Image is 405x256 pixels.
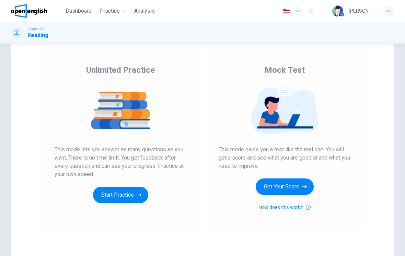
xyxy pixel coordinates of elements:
span: Analysis [134,7,155,15]
span: This mode lets you answer as many questions as you want. There is no time limit. You get feedback... [55,146,186,178]
span: Dashboard [66,7,92,15]
button: Analysis [131,5,158,17]
button: How does this work? [258,203,310,211]
span: This mode gives you a test like the real one. You will get a score and see what you are good at a... [219,146,350,170]
a: OpenEnglish logo [11,4,63,18]
span: Linguaskill [27,26,44,31]
div: [PERSON_NAME] [349,7,375,15]
span: Practice [100,7,120,15]
span: Mock Test [265,65,305,75]
img: OpenEnglish logo [11,4,47,18]
button: Practice [97,5,129,17]
img: en [282,9,291,14]
span: Unlimited Practice [86,65,155,75]
h1: Reading [27,31,48,39]
img: Profile picture [332,5,343,16]
button: Get Your Score [256,178,314,195]
button: Start Practice [93,187,148,203]
button: Dashboard [63,5,94,17]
